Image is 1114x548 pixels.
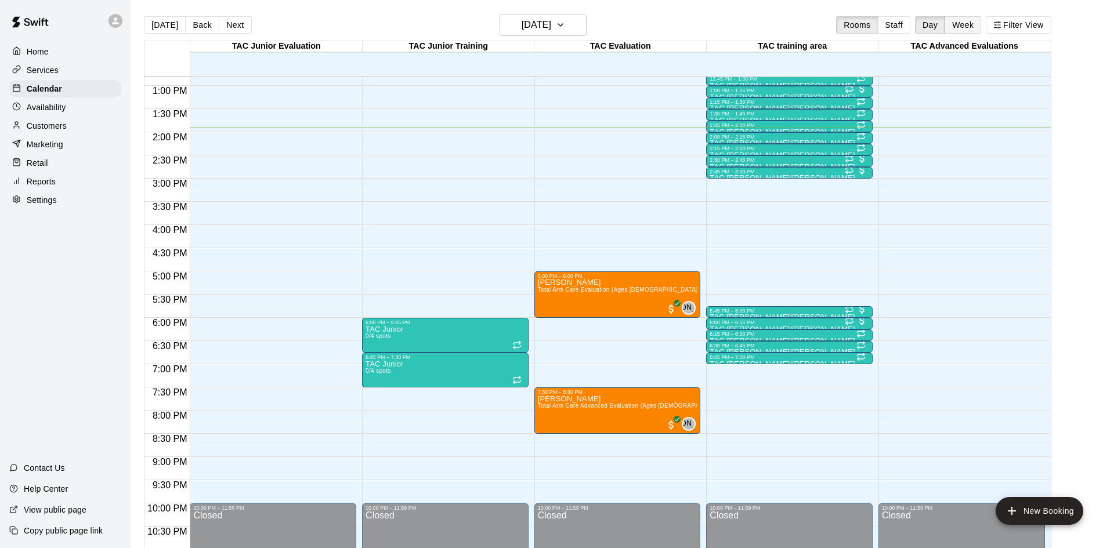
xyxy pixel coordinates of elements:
a: Home [9,43,121,60]
span: 6:00 PM [150,318,190,328]
span: 6:30 PM [150,341,190,351]
button: Week [945,16,981,34]
span: 3:30 PM [150,202,190,212]
div: 6:30 PM – 6:45 PM [710,343,869,349]
a: Calendar [9,80,121,97]
span: Recurring event [856,74,866,83]
span: 5:00 PM [150,271,190,281]
div: 2:00 PM – 2:15 PM: TAC Tom/Mike [706,132,873,144]
span: Recurring event [845,304,854,314]
p: Home [27,46,49,57]
span: 5:30 PM [150,295,190,304]
span: Recurring event [512,340,522,350]
span: Jordan Art [686,417,696,431]
div: 6:45 PM – 7:30 PM: TAC Junior [362,353,529,387]
span: 10:30 PM [144,527,190,536]
span: Recurring event [845,316,854,325]
h6: [DATE] [522,17,551,33]
span: 2:30 PM [150,155,190,165]
span: 3:00 PM [150,179,190,188]
span: 8:30 PM [150,434,190,444]
div: 5:45 PM – 6:00 PM [710,308,869,314]
span: All customers have paid [856,83,868,95]
div: TAC Advanced Evaluations [878,41,1051,52]
span: 1:30 PM [150,109,190,119]
div: 1:00 PM – 1:15 PM [710,88,869,93]
span: 4:30 PM [150,248,190,258]
div: 10:00 PM – 11:59 PM [538,505,697,511]
span: Jordan Art [686,301,696,315]
p: Customers [27,120,67,132]
div: 10:00 PM – 11:59 PM [882,505,1041,511]
div: 6:45 PM – 7:00 PM: TAC Todd/Brad [706,353,873,364]
button: Staff [878,16,911,34]
div: 2:45 PM – 3:00 PM [710,169,869,175]
div: 7:30 PM – 8:30 PM [538,389,697,395]
div: 10:00 PM – 11:59 PM [193,505,353,511]
div: 10:00 PM – 11:59 PM [366,505,525,511]
span: Total Arm Care Advanced Evaluation (Ages [DEMOGRAPHIC_DATA]+) [538,402,732,409]
button: Day [915,16,945,34]
div: 6:00 PM – 6:45 PM [366,320,525,325]
span: Recurring event [856,340,866,350]
p: Availability [27,101,66,113]
span: Recurring event [856,352,866,361]
span: All customers have paid [665,419,677,431]
span: Recurring event [856,108,866,118]
p: Retail [27,157,48,169]
span: 9:30 PM [150,480,190,490]
div: Reports [9,173,121,190]
div: 1:30 PM – 1:45 PM: TAC Tom/Mike [706,109,873,121]
div: 5:00 PM – 6:00 PM: Thomas O’Connor [534,271,701,318]
div: 6:45 PM – 7:00 PM [710,354,869,360]
span: Recurring event [845,84,854,93]
div: 2:30 PM – 2:45 PM: TAC Tom/Mike [706,155,873,167]
div: 12:45 PM – 1:00 PM [710,76,869,82]
div: 12:45 PM – 1:00 PM: TAC Tom/Mike [706,74,873,86]
button: Back [185,16,219,34]
span: Recurring event [856,97,866,106]
div: Jordan Art [682,301,696,315]
p: Services [27,64,59,76]
span: Recurring event [856,120,866,129]
span: Recurring event [845,154,854,163]
div: 6:15 PM – 6:30 PM [710,331,869,337]
p: Settings [27,194,57,206]
div: 5:45 PM – 6:00 PM: TAC Tom/Mike [706,306,873,318]
button: Next [219,16,251,34]
a: Customers [9,117,121,135]
div: Settings [9,191,121,209]
p: View public page [24,504,86,516]
div: Jordan Art [682,417,696,431]
span: Total Arm Care Evaluation (Ages [DEMOGRAPHIC_DATA]+) [538,286,704,293]
span: All customers have paid [856,153,868,164]
div: TAC Junior Training [363,41,535,52]
p: Reports [27,176,56,187]
a: Availability [9,99,121,116]
div: 2:15 PM – 2:30 PM: TAC Tom/Mike [706,144,873,155]
div: 1:00 PM – 1:15 PM: TAC Tom/Mike [706,86,873,97]
div: 6:15 PM – 6:30 PM: TAC Todd/Brad [706,329,873,341]
span: 4:00 PM [150,225,190,235]
div: Marketing [9,136,121,153]
span: Recurring event [845,165,854,175]
div: 6:00 PM – 6:45 PM: TAC Junior [362,318,529,353]
a: Retail [9,154,121,172]
button: Filter View [986,16,1051,34]
span: All customers have paid [856,303,868,315]
div: 5:00 PM – 6:00 PM [538,273,697,279]
span: Recurring event [856,143,866,153]
div: 2:30 PM – 2:45 PM [710,157,869,163]
div: 1:45 PM – 2:00 PM: TAC Tom/Mike [706,121,873,132]
div: 1:30 PM – 1:45 PM [710,111,869,117]
span: 2:00 PM [150,132,190,142]
div: 6:00 PM – 6:15 PM [710,320,869,325]
button: add [996,497,1083,525]
span: 7:30 PM [150,387,190,397]
div: TAC Evaluation [534,41,707,52]
div: TAC Junior Evaluation [190,41,363,52]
